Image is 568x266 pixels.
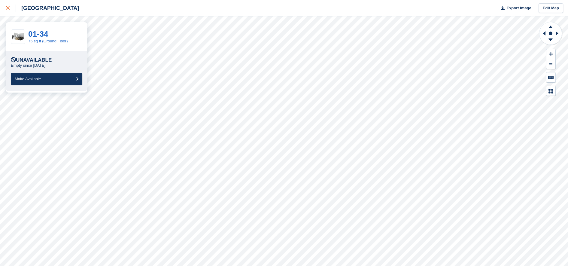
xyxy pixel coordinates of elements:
[539,3,563,13] a: Edit Map
[11,63,45,68] p: Empty since [DATE]
[546,72,555,82] button: Keyboard Shortcuts
[506,5,531,11] span: Export Image
[16,5,79,12] div: [GEOGRAPHIC_DATA]
[28,29,48,38] a: 01-34
[546,59,555,69] button: Zoom Out
[497,3,531,13] button: Export Image
[11,73,82,85] button: Make Available
[546,86,555,96] button: Map Legend
[11,32,25,42] img: 75-sqft-unit.jpg
[11,57,52,63] div: Unavailable
[28,39,68,43] a: 75 sq ft (Ground Floor)
[15,77,41,81] span: Make Available
[546,49,555,59] button: Zoom In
